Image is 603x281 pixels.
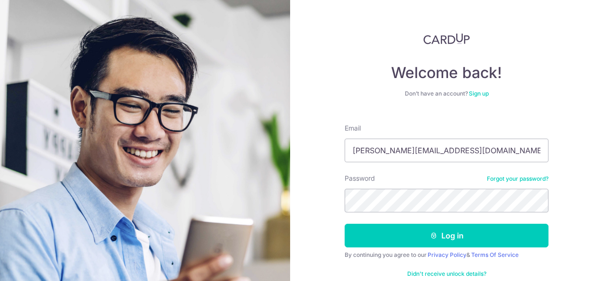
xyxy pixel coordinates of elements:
[471,251,519,258] a: Terms Of Service
[345,251,548,259] div: By continuing you agree to our &
[345,123,361,133] label: Email
[487,175,548,183] a: Forgot your password?
[428,251,466,258] a: Privacy Policy
[345,224,548,247] button: Log in
[345,63,548,82] h4: Welcome back!
[469,90,489,97] a: Sign up
[345,90,548,97] div: Don’t have an account?
[345,174,375,183] label: Password
[423,33,470,44] img: CardUp Logo
[407,270,486,278] a: Didn't receive unlock details?
[345,139,548,162] input: Enter your Email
